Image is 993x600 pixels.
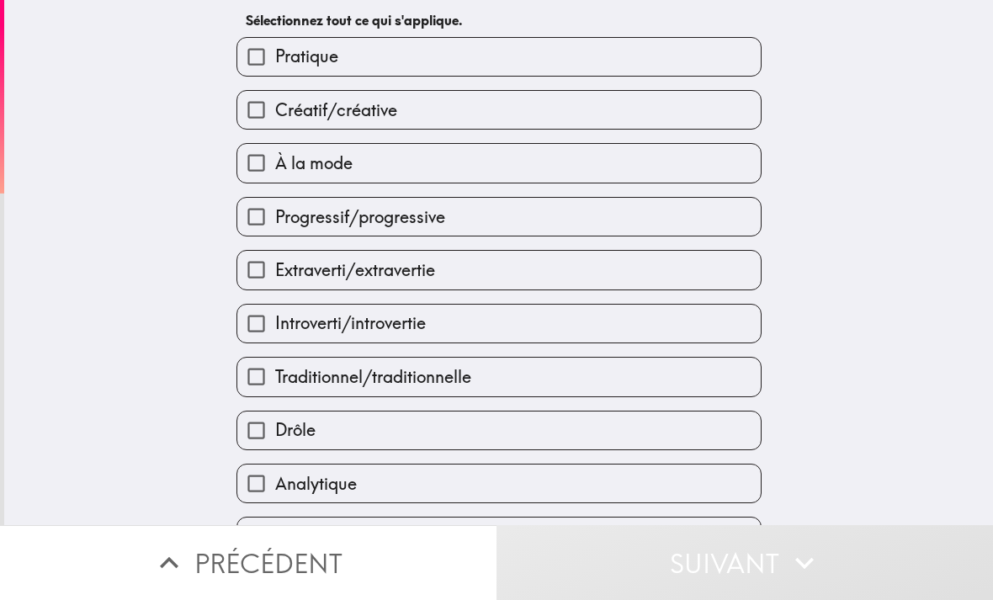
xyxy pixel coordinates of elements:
[237,251,761,289] button: Extraverti/extravertie
[275,45,338,68] span: Pratique
[275,98,397,122] span: Créatif/créative
[275,205,445,229] span: Progressif/progressive
[237,305,761,342] button: Introverti/introvertie
[237,38,761,76] button: Pratique
[275,151,353,175] span: À la mode
[237,358,761,396] button: Traditionnel/traditionnelle
[237,412,761,449] button: Drôle
[275,258,435,282] span: Extraverti/extravertie
[246,11,752,29] h6: Sélectionnez tout ce qui s'applique.
[275,311,426,335] span: Introverti/introvertie
[237,144,761,182] button: À la mode
[275,418,316,442] span: Drôle
[237,198,761,236] button: Progressif/progressive
[275,365,471,389] span: Traditionnel/traditionnelle
[496,525,993,600] button: Suivant
[237,91,761,129] button: Créatif/créative
[237,465,761,502] button: Analytique
[275,472,357,496] span: Analytique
